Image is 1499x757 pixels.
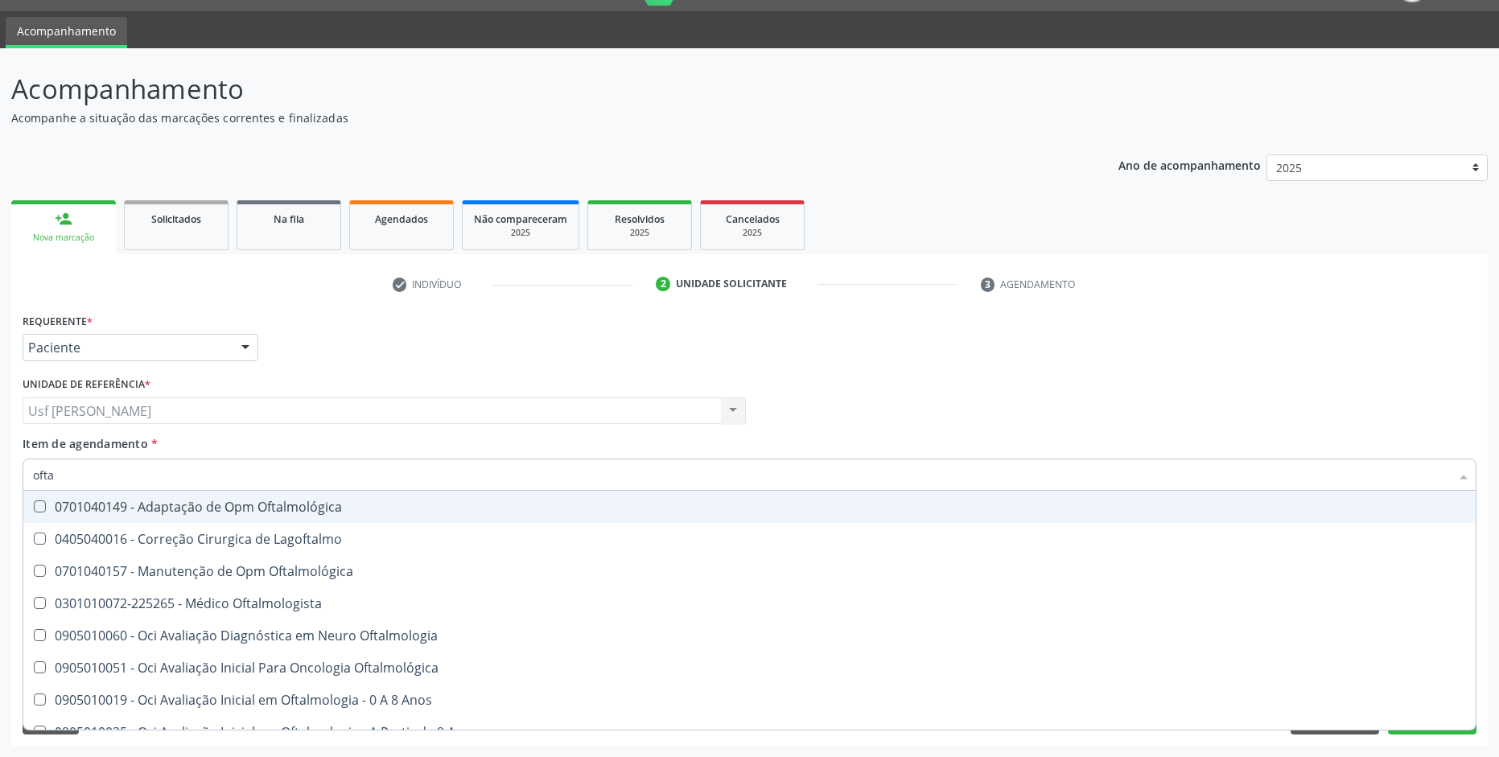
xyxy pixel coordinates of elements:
p: Acompanhamento [11,69,1045,109]
p: Acompanhe a situação das marcações correntes e finalizadas [11,109,1045,126]
a: Acompanhamento [6,17,127,48]
span: Solicitados [151,212,201,226]
span: Cancelados [726,212,780,226]
div: 0905010035 - Oci Avaliação Inicial em Oftalmologia - A Partir de 9 Anos [33,726,1466,738]
div: 0701040157 - Manutenção de Opm Oftalmológica [33,565,1466,578]
div: 2025 [712,227,793,239]
p: Ano de acompanhamento [1118,154,1261,175]
div: Nova marcação [23,232,105,244]
span: Resolvidos [615,212,665,226]
label: Requerente [23,309,93,334]
span: Na fila [274,212,304,226]
span: Item de agendamento [23,436,148,451]
div: Unidade solicitante [676,277,787,291]
div: 2 [656,277,670,291]
label: Unidade de referência [23,372,150,397]
span: Paciente [28,339,225,356]
div: 0301010072-225265 - Médico Oftalmologista [33,597,1466,610]
div: person_add [55,210,72,228]
div: 0905010019 - Oci Avaliação Inicial em Oftalmologia - 0 A 8 Anos [33,693,1466,706]
div: 2025 [474,227,567,239]
div: 0405040016 - Correção Cirurgica de Lagoftalmo [33,533,1466,545]
span: Agendados [375,212,428,226]
div: 2025 [599,227,680,239]
div: 0701040149 - Adaptação de Opm Oftalmológica [33,500,1466,513]
div: 0905010060 - Oci Avaliação Diagnóstica em Neuro Oftalmologia [33,629,1466,642]
input: Buscar por procedimentos [33,459,1450,491]
span: Não compareceram [474,212,567,226]
div: 0905010051 - Oci Avaliação Inicial Para Oncologia Oftalmológica [33,661,1466,674]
